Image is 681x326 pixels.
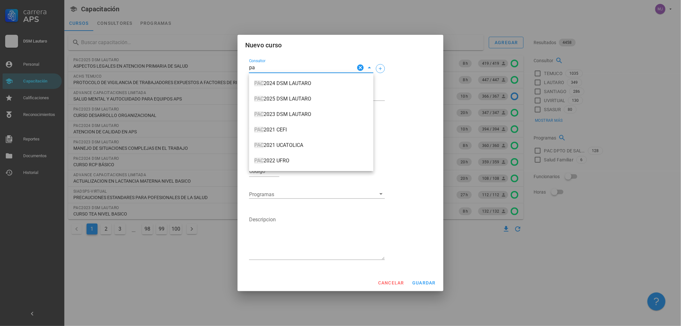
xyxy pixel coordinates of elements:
mark: PAC [254,80,264,86]
mark: PAC [254,111,264,117]
span: 2021 UCATOLICA [254,142,368,148]
span: cancelar [378,280,404,285]
button: cancelar [375,277,407,289]
mark: PAC [254,96,264,102]
span: guardar [412,280,436,285]
mark: PAC [254,142,264,148]
span: 2024 DSM LAUTARO [254,81,368,86]
span: 2022 UFRO [254,158,368,164]
mark: PAC [254,127,264,133]
mark: PAC [254,158,264,164]
span: 2025 DSM LAUTARO [254,96,368,102]
button: guardar [409,277,438,289]
span: 2023 DSM LAUTARO [254,111,368,117]
span: 2021 CEFI [254,127,368,133]
button: Clear Consultor [357,64,364,72]
div: Nuevo curso [245,40,282,50]
label: Consultor [249,59,266,63]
